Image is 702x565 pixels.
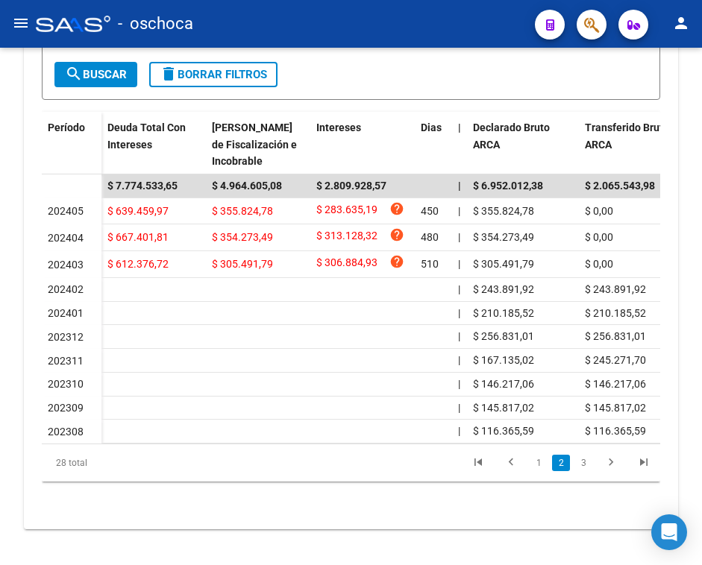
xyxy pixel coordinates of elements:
[458,180,461,192] span: |
[473,354,534,366] span: $ 167.135,02
[421,205,439,217] span: 450
[389,227,404,242] i: help
[579,112,691,177] datatable-header-cell: Transferido Bruto ARCA
[473,121,550,151] span: Declarado Bruto ARCA
[107,258,169,270] span: $ 612.376,72
[316,121,361,133] span: Intereses
[160,68,267,81] span: Borrar Filtros
[48,378,84,390] span: 202310
[48,426,84,438] span: 202308
[48,331,84,343] span: 202312
[572,450,595,476] li: page 3
[107,231,169,243] span: $ 667.401,81
[458,231,460,243] span: |
[42,444,166,482] div: 28 total
[12,14,30,32] mat-icon: menu
[585,283,646,295] span: $ 243.891,92
[212,205,273,217] span: $ 355.824,78
[473,402,534,414] span: $ 145.817,02
[458,354,460,366] span: |
[467,112,579,177] datatable-header-cell: Declarado Bruto ARCA
[316,254,377,274] span: $ 306.884,93
[552,455,570,471] a: 2
[65,68,127,81] span: Buscar
[48,283,84,295] span: 202402
[585,354,646,366] span: $ 245.271,70
[389,254,404,269] i: help
[206,112,310,177] datatable-header-cell: Deuda Bruta Neto de Fiscalización e Incobrable
[473,330,534,342] span: $ 256.831,01
[585,402,646,414] span: $ 145.817,02
[421,231,439,243] span: 480
[458,258,460,270] span: |
[212,231,273,243] span: $ 354.273,49
[473,425,534,437] span: $ 116.365,59
[458,121,461,133] span: |
[458,425,460,437] span: |
[473,180,543,192] span: $ 6.952.012,38
[630,455,658,471] a: go to last page
[101,112,206,177] datatable-header-cell: Deuda Total Con Intereses
[415,112,452,177] datatable-header-cell: Dias
[585,258,613,270] span: $ 0,00
[48,205,84,217] span: 202405
[212,258,273,270] span: $ 305.491,79
[54,62,137,87] button: Buscar
[473,283,534,295] span: $ 243.891,92
[316,227,377,247] span: $ 313.128,32
[672,14,690,32] mat-icon: person
[458,283,460,295] span: |
[118,7,193,40] span: - oschoca
[530,455,548,471] a: 1
[48,259,84,271] span: 202403
[421,121,442,133] span: Dias
[473,307,534,319] span: $ 210.185,52
[48,307,84,319] span: 202401
[473,205,534,217] span: $ 355.824,78
[527,450,550,476] li: page 1
[458,330,460,342] span: |
[458,205,460,217] span: |
[651,514,687,550] div: Open Intercom Messenger
[212,180,282,192] span: $ 4.964.605,08
[212,121,297,168] span: [PERSON_NAME] de Fiscalización e Incobrable
[473,378,534,390] span: $ 146.217,06
[316,180,386,192] span: $ 2.809.928,57
[458,378,460,390] span: |
[585,330,646,342] span: $ 256.831,01
[585,307,646,319] span: $ 210.185,52
[316,201,377,221] span: $ 283.635,19
[310,112,415,177] datatable-header-cell: Intereses
[160,65,178,83] mat-icon: delete
[585,180,655,192] span: $ 2.065.543,98
[48,402,84,414] span: 202309
[473,231,534,243] span: $ 354.273,49
[107,180,178,192] span: $ 7.774.533,65
[497,455,525,471] a: go to previous page
[585,205,613,217] span: $ 0,00
[48,121,85,133] span: Período
[574,455,592,471] a: 3
[585,121,669,151] span: Transferido Bruto ARCA
[585,378,646,390] span: $ 146.217,06
[149,62,278,87] button: Borrar Filtros
[458,402,460,414] span: |
[65,65,83,83] mat-icon: search
[421,258,439,270] span: 510
[550,450,572,476] li: page 2
[464,455,492,471] a: go to first page
[48,232,84,244] span: 202404
[473,258,534,270] span: $ 305.491,79
[585,231,613,243] span: $ 0,00
[389,201,404,216] i: help
[585,425,646,437] span: $ 116.365,59
[107,121,186,151] span: Deuda Total Con Intereses
[452,112,467,177] datatable-header-cell: |
[458,307,460,319] span: |
[48,355,84,367] span: 202311
[42,112,101,174] datatable-header-cell: Período
[597,455,625,471] a: go to next page
[107,205,169,217] span: $ 639.459,97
